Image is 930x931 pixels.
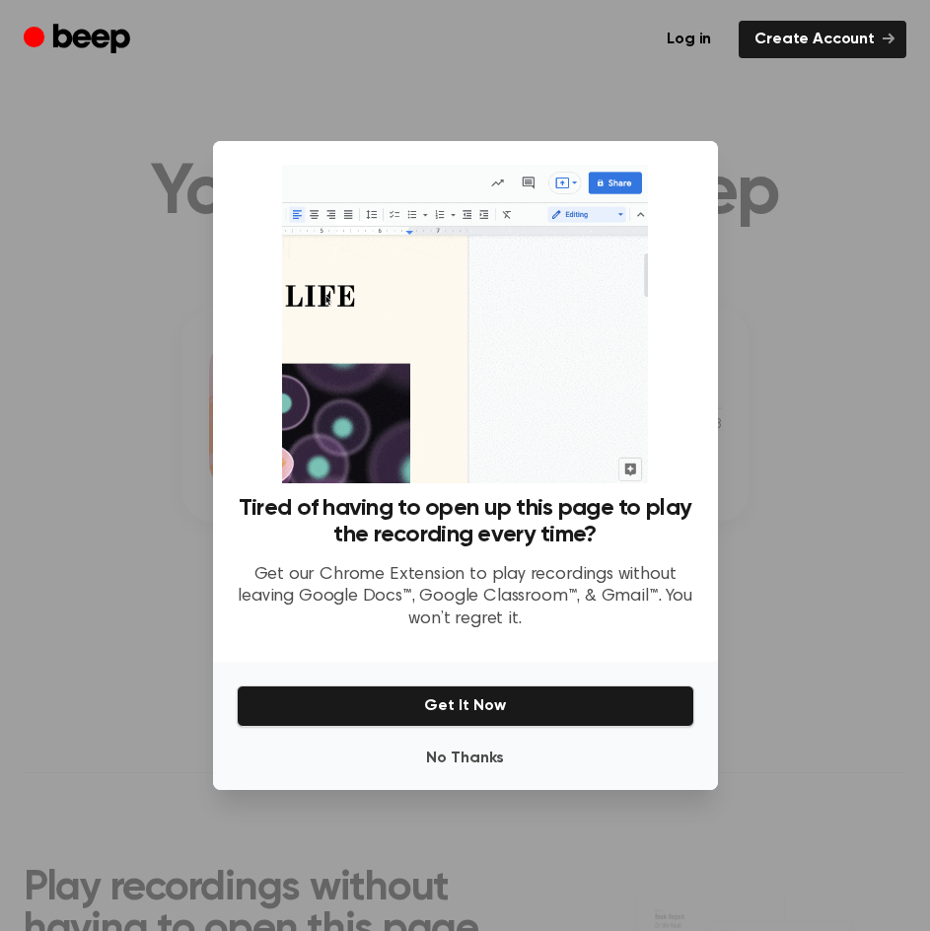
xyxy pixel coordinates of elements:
[237,495,694,548] h3: Tired of having to open up this page to play the recording every time?
[651,21,727,58] a: Log in
[237,685,694,727] button: Get It Now
[237,739,694,778] button: No Thanks
[237,564,694,631] p: Get our Chrome Extension to play recordings without leaving Google Docs™, Google Classroom™, & Gm...
[739,21,906,58] a: Create Account
[24,21,135,59] a: Beep
[282,165,648,483] img: Beep extension in action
